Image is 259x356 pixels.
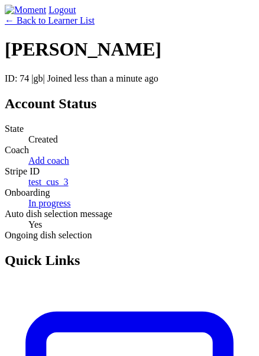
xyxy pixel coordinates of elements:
[28,156,69,166] a: Add coach
[28,177,69,187] a: test_cus_3
[34,73,43,83] span: gb
[5,96,254,112] h2: Account Status
[5,15,95,25] a: ← Back to Learner List
[5,5,46,15] img: Moment
[48,5,76,15] a: Logout
[5,166,254,177] dt: Stripe ID
[5,209,254,219] dt: Auto dish selection message
[28,219,42,229] span: Yes
[5,187,254,198] dt: Onboarding
[5,253,254,268] h2: Quick Links
[5,73,254,84] p: ID: 74 | | Joined less than a minute ago
[5,230,254,241] dt: Ongoing dish selection
[5,38,254,60] h1: [PERSON_NAME]
[28,198,71,208] a: In progress
[28,134,58,144] span: Created
[5,124,254,134] dt: State
[5,145,254,156] dt: Coach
